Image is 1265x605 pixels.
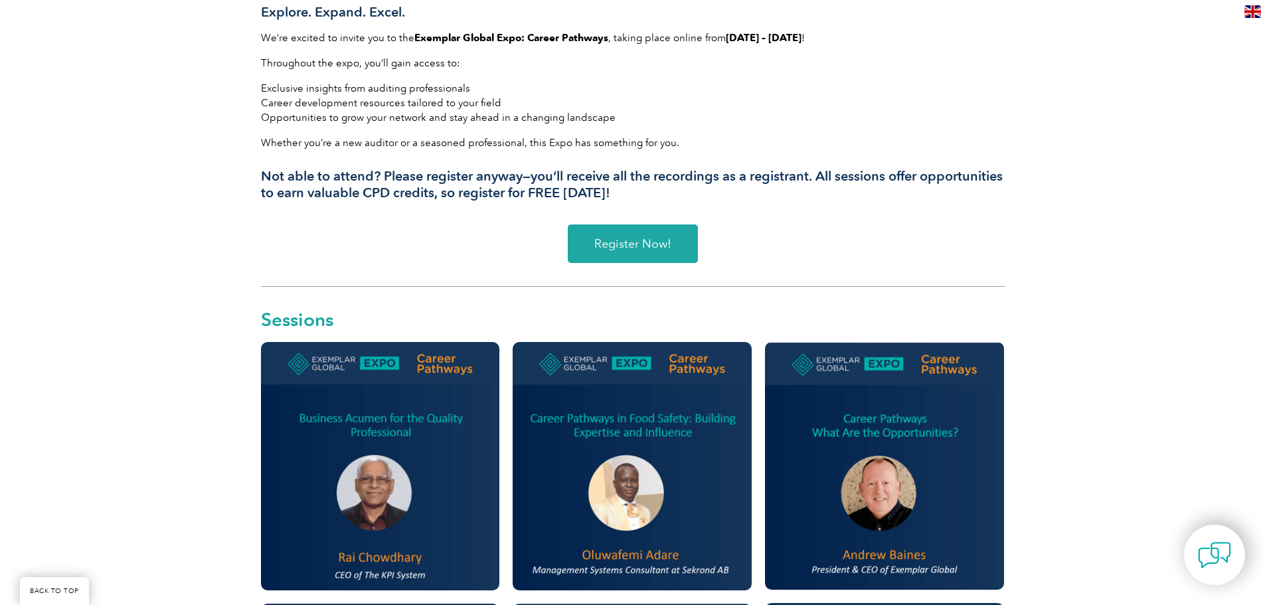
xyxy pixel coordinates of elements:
h3: Not able to attend? Please register anyway—you’ll receive all the recordings as a registrant. All... [261,168,1005,201]
li: Opportunities to grow your network and stay ahead in a changing landscape [261,110,1005,125]
li: Exclusive insights from auditing professionals [261,81,1005,96]
strong: [DATE] – [DATE] [726,32,801,44]
img: Oluwafemi [513,342,752,590]
img: Rai [261,342,500,590]
img: en [1244,5,1261,18]
p: Throughout the expo, you’ll gain access to: [261,56,1005,70]
h3: Explore. Expand. Excel. [261,4,1005,21]
h2: Sessions [261,310,1005,329]
a: Register Now! [568,224,698,263]
a: BACK TO TOP [20,577,89,605]
img: andrew [765,342,1004,589]
p: We’re excited to invite you to the , taking place online from ! [261,31,1005,45]
li: Career development resources tailored to your field [261,96,1005,110]
span: Register Now! [594,238,671,250]
img: contact-chat.png [1198,539,1231,572]
strong: Exemplar Global Expo: Career Pathways [414,32,608,44]
p: Whether you’re a new auditor or a seasoned professional, this Expo has something for you. [261,135,1005,150]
